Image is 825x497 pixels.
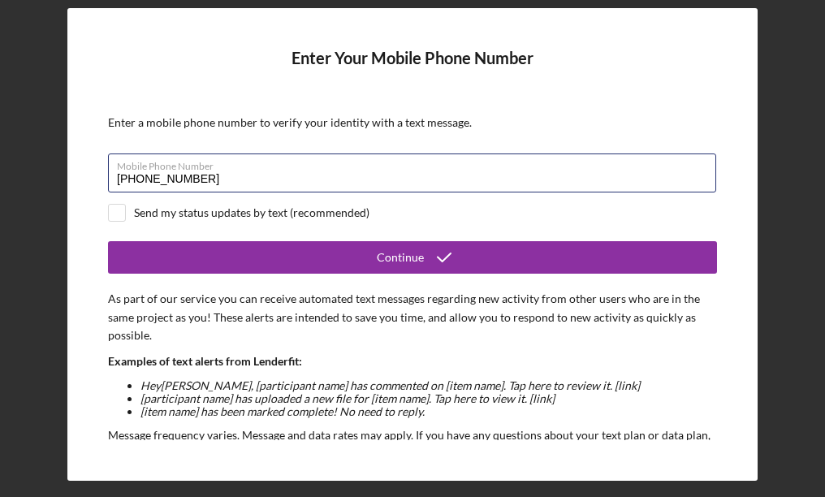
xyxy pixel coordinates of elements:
p: As part of our service you can receive automated text messages regarding new activity from other ... [108,290,717,344]
div: Send my status updates by text (recommended) [134,206,369,219]
div: Continue [377,241,424,274]
li: [item name] has been marked complete! No need to reply. [140,405,717,418]
p: Message frequency varies. Message and data rates may apply. If you have any questions about your ... [108,426,717,463]
p: Examples of text alerts from Lenderfit: [108,352,717,370]
button: Continue [108,241,717,274]
div: Enter a mobile phone number to verify your identity with a text message. [108,116,717,129]
h4: Enter Your Mobile Phone Number [108,49,717,92]
li: Hey [PERSON_NAME] , [participant name] has commented on [item name]. Tap here to review it. [link] [140,379,717,392]
label: Mobile Phone Number [117,154,716,172]
li: [participant name] has uploaded a new file for [item name]. Tap here to view it. [link] [140,392,717,405]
